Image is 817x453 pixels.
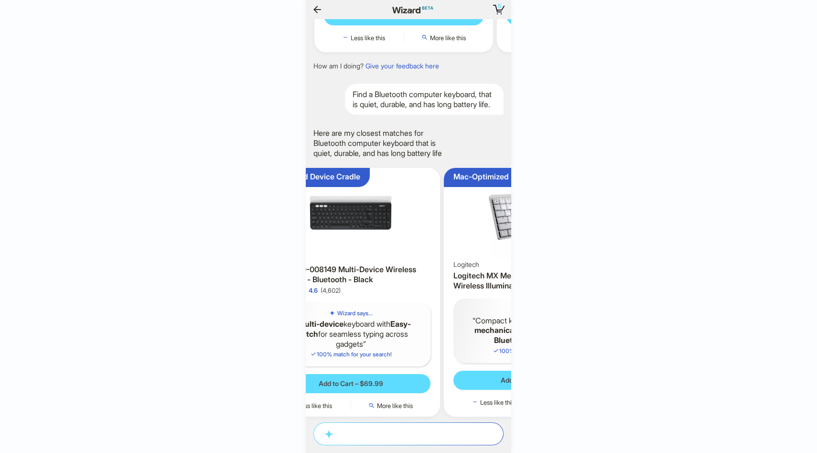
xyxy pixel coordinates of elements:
[498,2,501,10] span: 5
[313,128,457,158] div: Here are my closest matches for Bluetooth computer keyboard that is quiet, durable, and has long ...
[337,309,373,317] h5: Wizard says...
[271,168,360,186] div: Integrated Device Cradle
[271,374,430,393] button: Add to Cart – $69.99
[404,33,484,43] button: More like this
[430,34,466,42] span: More like this
[261,168,440,417] div: Integrated Device CradleK780 920-008149 Multi-Device Wireless Keyboard - Bluetooth - BlackK780 92...
[365,62,439,70] a: Give your feedback here
[493,347,574,354] span: 100 % match for your search!
[351,34,385,42] span: Less like this
[461,316,605,345] q: Compact keyboard with and connectivity
[298,319,344,329] b: multi-device
[271,265,430,285] h3: K780 920-008149 Multi-Device Wireless Keyboard - Bluetooth - Black
[351,401,431,410] button: More like this
[480,398,515,406] span: Less like this
[324,33,404,43] button: Less like this
[494,325,592,345] b: multi-device Bluetooth
[501,376,566,385] span: Add to Cart – $119.99
[310,351,392,358] span: 100 % match for your search!
[448,172,619,260] img: Logitech MX Mechanical Mini for Mac Wireless Illuminated Keyboard, Low-Profile Switches, Tactile ...
[271,401,351,410] button: Less like this
[453,168,535,186] div: Mac-Optimized Layout
[319,379,383,388] span: Add to Cart – $69.99
[474,316,594,335] b: low-profile mechanical keys
[309,287,318,295] div: 4.6
[279,319,423,349] q: A keyboard with for seamless typing across gadgets
[377,402,413,409] span: More like this
[298,402,332,409] span: Less like this
[345,84,504,115] div: Find a Bluetooth computer keyboard, that is quiet, durable, and has long battery life.
[321,287,341,295] div: (4,602)
[453,271,613,291] h3: Logitech MX Mechanical Mini for Mac Wireless Illuminated Keyboard, Low-Profile Switches, Tactile ...
[265,172,436,254] img: K780 920-008149 Multi-Device Wireless Keyboard - Bluetooth - Black
[453,260,479,269] span: Logitech
[313,62,439,70] div: How am I doing?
